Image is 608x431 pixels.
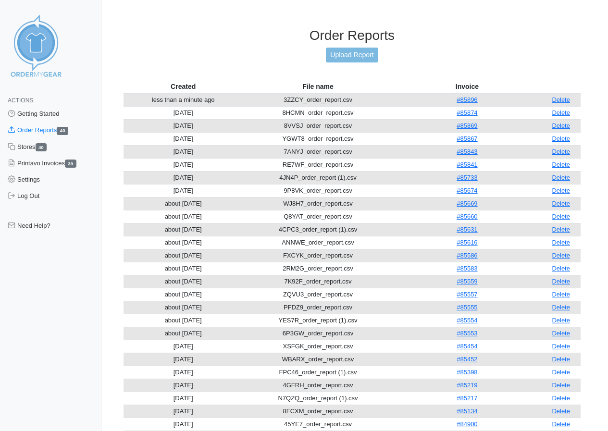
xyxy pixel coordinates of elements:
th: File name [243,80,393,93]
td: [DATE] [124,418,243,431]
span: Actions [8,97,33,104]
a: #85454 [457,343,477,350]
td: 9P8VK_order_report.csv [243,184,393,197]
td: ZQVU3_order_report.csv [243,288,393,301]
td: 4JN4P_order_report (1).csv [243,171,393,184]
td: Q8YAT_order_report.csv [243,210,393,223]
a: #85134 [457,407,477,415]
a: #85452 [457,356,477,363]
td: [DATE] [124,119,243,132]
td: FPC46_order_report (1).csv [243,366,393,379]
td: about [DATE] [124,327,243,340]
a: #85843 [457,148,477,155]
a: Delete [552,122,570,129]
td: 4GFRH_order_report.csv [243,379,393,392]
a: Delete [552,252,570,259]
a: Delete [552,304,570,311]
a: Delete [552,161,570,168]
a: Delete [552,96,570,103]
td: 3ZZCY_order_report.csv [243,93,393,107]
a: Delete [552,369,570,376]
a: Delete [552,174,570,181]
th: Invoice [393,80,542,93]
td: RE7WF_order_report.csv [243,158,393,171]
a: Delete [552,265,570,272]
td: 2RM2G_order_report.csv [243,262,393,275]
h3: Order Reports [124,27,581,44]
a: Delete [552,109,570,116]
a: #85874 [457,109,477,116]
td: PFDZ9_order_report.csv [243,301,393,314]
a: #85841 [457,161,477,168]
td: [DATE] [124,405,243,418]
td: 7K92F_order_report.csv [243,275,393,288]
td: FXCYK_order_report.csv [243,249,393,262]
td: XSFGK_order_report.csv [243,340,393,353]
a: #85583 [457,265,477,272]
a: Delete [552,291,570,298]
a: Delete [552,135,570,142]
td: about [DATE] [124,236,243,249]
td: less than a minute ago [124,93,243,107]
td: [DATE] [124,158,243,171]
a: Delete [552,356,570,363]
a: #85586 [457,252,477,259]
a: Upload Report [326,48,378,62]
td: 4CPC3_order_report (1).csv [243,223,393,236]
td: [DATE] [124,392,243,405]
span: 40 [57,127,68,135]
td: 7ANYJ_order_report.csv [243,145,393,158]
td: 8HCMN_order_report.csv [243,106,393,119]
td: WBARX_order_report.csv [243,353,393,366]
a: Delete [552,200,570,207]
a: Delete [552,317,570,324]
td: about [DATE] [124,262,243,275]
td: 45YE7_order_report.csv [243,418,393,431]
a: #85869 [457,122,477,129]
td: about [DATE] [124,197,243,210]
a: #85733 [457,174,477,181]
span: 40 [36,143,47,151]
a: #85631 [457,226,477,233]
a: #85867 [457,135,477,142]
a: #85616 [457,239,477,246]
a: #85555 [457,304,477,311]
td: [DATE] [124,132,243,145]
a: Delete [552,330,570,337]
td: N7QZQ_order_report (1).csv [243,392,393,405]
td: about [DATE] [124,288,243,301]
td: 6P3GW_order_report.csv [243,327,393,340]
a: #85553 [457,330,477,337]
td: [DATE] [124,353,243,366]
a: Delete [552,382,570,389]
a: #85554 [457,317,477,324]
a: #85674 [457,187,477,194]
td: about [DATE] [124,301,243,314]
span: 39 [65,160,76,168]
a: Delete [552,213,570,220]
td: YGWT8_order_report.csv [243,132,393,145]
td: [DATE] [124,145,243,158]
a: #85669 [457,200,477,207]
th: Created [124,80,243,93]
a: Delete [552,278,570,285]
td: ANNWE_order_report.csv [243,236,393,249]
a: Delete [552,239,570,246]
td: 8VVSJ_order_report.csv [243,119,393,132]
td: about [DATE] [124,210,243,223]
td: WJ8H7_order_report.csv [243,197,393,210]
td: [DATE] [124,366,243,379]
a: #85217 [457,394,477,402]
td: [DATE] [124,340,243,353]
td: about [DATE] [124,275,243,288]
a: #85398 [457,369,477,376]
td: [DATE] [124,379,243,392]
a: Delete [552,226,570,233]
td: [DATE] [124,106,243,119]
a: #85660 [457,213,477,220]
td: YES7R_order_report (1).csv [243,314,393,327]
a: #85896 [457,96,477,103]
a: Delete [552,407,570,415]
a: #85557 [457,291,477,298]
td: 8FCXM_order_report.csv [243,405,393,418]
